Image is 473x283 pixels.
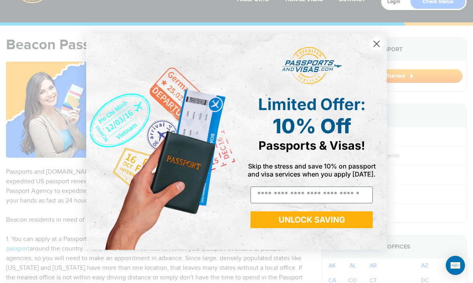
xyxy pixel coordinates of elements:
[248,162,376,178] span: Skip the stress and save 10% on passport and visa services when you apply [DATE].
[258,94,366,114] span: Limited Offer:
[251,211,373,228] button: UNLOCK SAVING
[446,256,465,275] div: Open Intercom Messenger
[282,47,342,84] img: passports and visas
[370,37,384,51] button: Close dialog
[259,138,365,153] span: Passports & Visas!
[273,114,351,138] span: 10% Off
[86,34,236,250] img: de9cda0d-0715-46ca-9a25-073762a91ba7.png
